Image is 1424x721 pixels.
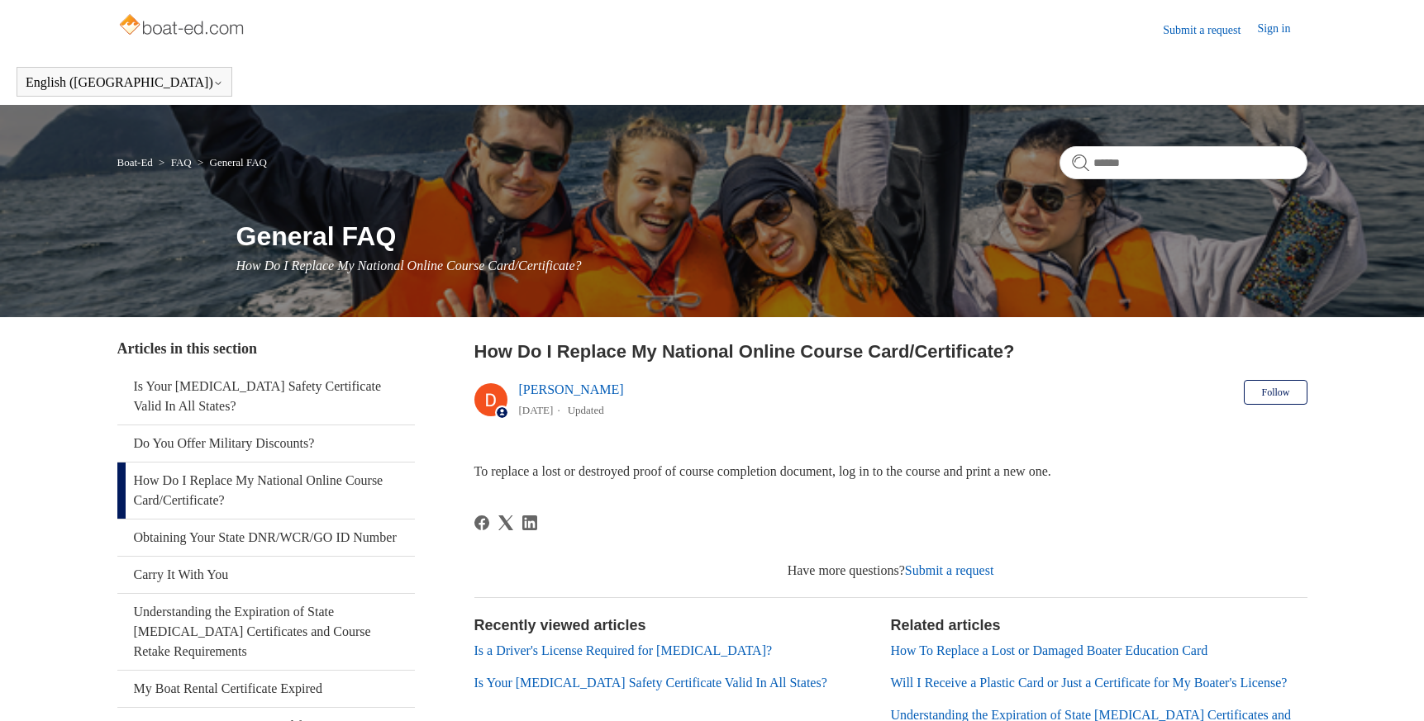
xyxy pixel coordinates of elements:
[498,515,513,530] a: X Corp
[117,519,415,556] a: Obtaining Your State DNR/WCR/GO ID Number
[117,671,415,707] a: My Boat Rental Certificate Expired
[117,425,415,462] a: Do You Offer Military Discounts?
[474,614,874,637] h2: Recently viewed articles
[117,368,415,425] a: Is Your [MEDICAL_DATA] Safety Certificate Valid In All States?
[117,557,415,593] a: Carry It With You
[117,462,415,519] a: How Do I Replace My National Online Course Card/Certificate?
[194,156,267,168] li: General FAQ
[474,464,1051,478] span: To replace a lost or destroyed proof of course completion document, log in to the course and prin...
[117,594,415,670] a: Understanding the Expiration of State [MEDICAL_DATA] Certificates and Course Retake Requirements
[1060,146,1307,179] input: Search
[519,404,554,416] time: 03/01/2024, 16:03
[117,156,156,168] li: Boat-Ed
[236,259,582,273] span: How Do I Replace My National Online Course Card/Certificate?
[117,340,257,357] span: Articles in this section
[522,515,537,530] a: LinkedIn
[117,10,249,43] img: Boat-Ed Help Center home page
[210,156,267,168] a: General FAQ
[474,561,1307,581] div: Have more questions?
[1369,666,1412,709] div: Live chat
[474,515,489,530] a: Facebook
[155,156,194,168] li: FAQ
[474,515,489,530] svg: Share this page on Facebook
[1163,21,1257,39] a: Submit a request
[568,404,604,416] li: Updated
[474,643,773,657] a: Is a Driver's License Required for [MEDICAL_DATA]?
[522,515,537,530] svg: Share this page on LinkedIn
[905,563,994,577] a: Submit a request
[1244,380,1307,405] button: Follow Article
[519,382,624,396] a: [PERSON_NAME]
[474,338,1307,365] h2: How Do I Replace My National Online Course Card/Certificate?
[117,156,153,168] a: Boat-Ed
[236,216,1307,256] h1: General FAQ
[1257,20,1307,40] a: Sign in
[26,75,223,90] button: English ([GEOGRAPHIC_DATA])
[891,643,1208,657] a: How To Replace a Lost or Damaged Boater Education Card
[891,676,1288,690] a: Will I Receive a Plastic Card or Just a Certificate for My Boater's License?
[474,676,827,690] a: Is Your [MEDICAL_DATA] Safety Certificate Valid In All States?
[891,614,1307,637] h2: Related articles
[171,156,192,168] a: FAQ
[498,515,513,530] svg: Share this page on X Corp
